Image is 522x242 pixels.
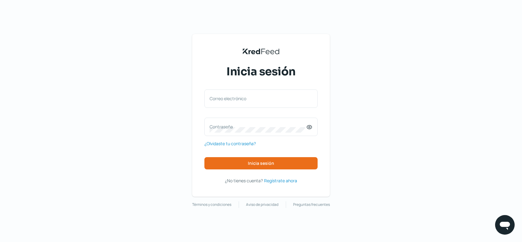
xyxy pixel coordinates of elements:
a: Términos y condiciones [192,201,231,208]
a: Aviso de privacidad [246,201,278,208]
a: Preguntas frecuentes [293,201,330,208]
button: Inicia sesión [204,157,318,169]
a: Regístrate ahora [264,177,297,184]
span: ¿No tienes cuenta? [225,178,263,183]
span: Inicia sesión [248,161,274,165]
label: Correo electrónico [210,96,306,101]
span: Inicia sesión [226,64,296,79]
img: chatIcon [499,219,511,231]
label: Contraseña [210,124,306,130]
a: ¿Olvidaste tu contraseña? [204,140,256,147]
